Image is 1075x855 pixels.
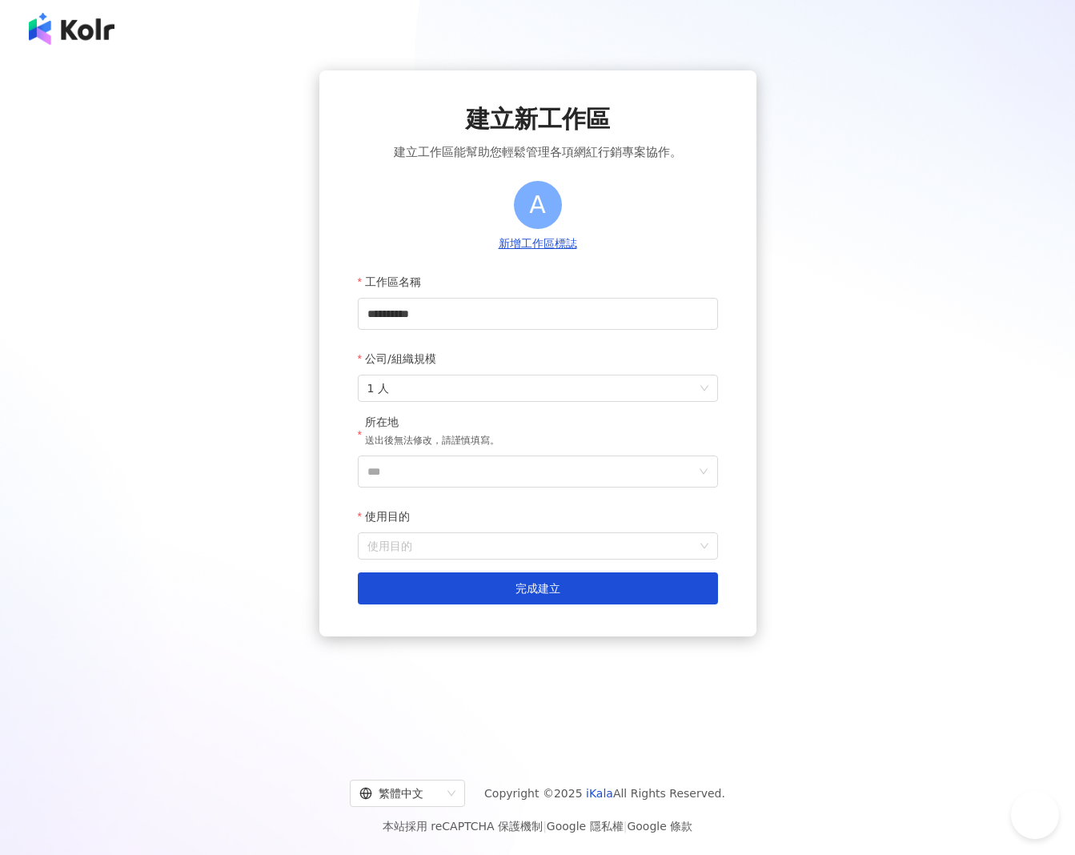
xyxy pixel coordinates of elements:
span: | [624,820,628,833]
input: 工作區名稱 [358,298,718,330]
div: 所在地 [365,415,499,431]
span: | [543,820,547,833]
iframe: Help Scout Beacon - Open [1011,791,1059,839]
button: 完成建立 [358,572,718,604]
span: 本站採用 reCAPTCHA 保護機制 [383,817,692,836]
span: Copyright © 2025 All Rights Reserved. [484,784,725,803]
span: down [699,467,708,476]
img: logo [29,13,114,45]
a: iKala [586,787,613,800]
a: Google 隱私權 [547,820,624,833]
label: 使用目的 [358,500,422,532]
button: 新增工作區標誌 [494,235,582,253]
span: 建立新工作區 [466,102,610,136]
p: 送出後無法修改，請謹慎填寫。 [365,433,499,449]
span: A [529,186,546,223]
a: Google 條款 [627,820,692,833]
span: 完成建立 [515,582,560,595]
span: 1 人 [367,375,708,401]
label: 公司/組織規模 [358,343,448,375]
div: 繁體中文 [359,781,441,806]
label: 工作區名稱 [358,266,433,298]
span: 建立工作區能幫助您輕鬆管理各項網紅行銷專案協作。 [394,142,682,162]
